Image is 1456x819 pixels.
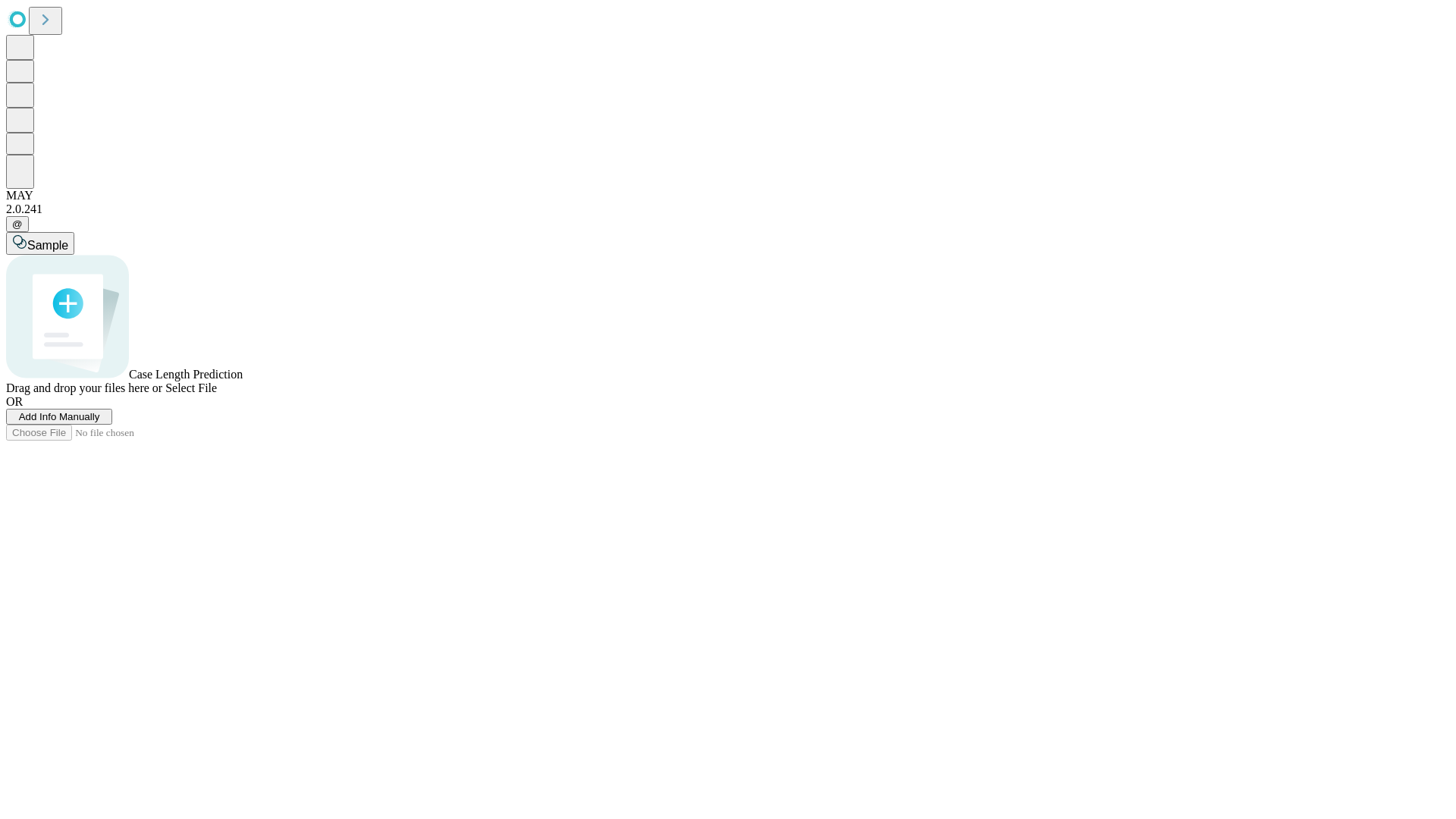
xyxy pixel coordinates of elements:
span: @ [12,218,23,230]
div: MAY [6,189,1450,202]
div: 2.0.241 [6,202,1450,216]
span: Case Length Prediction [129,368,243,381]
span: Drag and drop your files here or [6,381,162,394]
span: OR [6,395,23,408]
button: @ [6,216,29,232]
span: Sample [27,239,68,252]
button: Add Info Manually [6,409,112,425]
span: Add Info Manually [19,411,100,422]
button: Sample [6,232,74,255]
span: Select File [165,381,217,394]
